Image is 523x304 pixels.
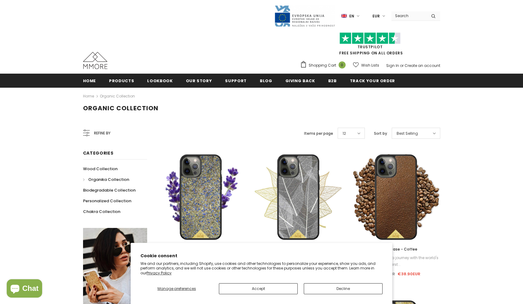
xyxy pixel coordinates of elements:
span: B2B [328,78,337,84]
a: Home [83,74,96,87]
span: Track your order [350,78,395,84]
span: Organic Case - Coffee [374,247,417,252]
img: Javni Razpis [274,5,335,27]
a: Personalized Collection [83,196,131,206]
h2: Cookie consent [140,253,383,259]
a: Wood Collection [83,163,118,174]
img: MMORE Cases [83,52,107,69]
span: Blog [260,78,272,84]
div: Take your senses on a journey with the world's first... [351,255,440,268]
a: Create an account [405,63,440,68]
a: Chakra Collection [83,206,120,217]
span: Shopping Cart [309,62,336,68]
button: Accept [219,283,298,294]
span: 0 [339,61,346,68]
span: en [349,13,354,19]
a: Giving back [285,74,315,87]
span: Lookbook [147,78,173,84]
span: Products [109,78,134,84]
a: Blog [260,74,272,87]
span: Giving back [285,78,315,84]
span: Personalized Collection [83,198,131,204]
span: Categories [83,150,114,156]
img: Trust Pilot Stars [340,32,401,44]
span: Home [83,78,96,84]
label: Items per page [304,130,333,137]
a: Privacy Policy [147,270,172,276]
button: Manage preferences [140,283,213,294]
a: Biodegradable Collection [83,185,136,196]
a: Shopping Cart 0 [300,61,349,70]
a: Products [109,74,134,87]
span: Wood Collection [83,166,118,172]
a: Lookbook [147,74,173,87]
a: Trustpilot [358,44,383,49]
span: Organika Collection [88,177,129,182]
a: Track your order [350,74,395,87]
span: Manage preferences [158,286,196,291]
span: Biodegradable Collection [83,187,136,193]
a: Our Story [186,74,212,87]
a: Organic Collection [100,93,135,99]
span: Refine by [94,130,111,137]
span: support [225,78,247,84]
button: Decline [304,283,383,294]
label: Sort by [374,130,387,137]
span: €38.90EUR [398,271,420,277]
a: Wish Lists [353,60,379,71]
span: Chakra Collection [83,209,120,214]
span: or [400,63,404,68]
inbox-online-store-chat: Shopify online store chat [5,279,44,299]
a: Javni Razpis [274,13,335,18]
a: Organic Case - Coffee [351,246,440,253]
span: Our Story [186,78,212,84]
span: Wish Lists [361,62,379,68]
a: Home [83,93,94,100]
a: Organika Collection [83,174,129,185]
p: We and our partners, including Shopify, use cookies and other technologies to personalize your ex... [140,261,383,276]
span: Best Selling [397,130,418,137]
a: B2B [328,74,337,87]
span: 12 [343,130,346,137]
span: FREE SHIPPING ON ALL ORDERS [300,35,440,56]
span: €44.90EUR [371,271,395,277]
input: Search Site [391,11,427,20]
img: i-lang-1.png [341,13,347,19]
span: EUR [372,13,380,19]
a: Sign In [386,63,399,68]
span: Organic Collection [83,104,158,112]
a: support [225,74,247,87]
